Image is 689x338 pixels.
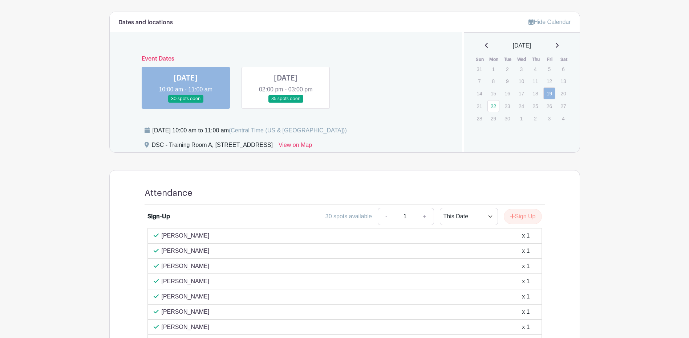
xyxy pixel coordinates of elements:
[473,100,485,112] p: 21
[153,126,347,135] div: [DATE] 10:00 am to 11:00 am
[522,247,530,255] div: x 1
[557,88,569,99] p: 20
[487,56,501,63] th: Mon
[515,75,527,87] p: 10
[522,308,530,316] div: x 1
[487,100,499,112] a: 22
[416,208,434,225] a: +
[378,208,394,225] a: -
[162,308,210,316] p: [PERSON_NAME]
[487,75,499,87] p: 8
[529,56,543,63] th: Thu
[501,63,513,75] p: 2
[501,100,513,112] p: 23
[147,212,170,221] div: Sign-Up
[501,113,513,124] p: 30
[487,113,499,124] p: 29
[513,41,531,50] span: [DATE]
[522,262,530,271] div: x 1
[162,231,210,240] p: [PERSON_NAME]
[543,75,555,87] p: 12
[543,113,555,124] p: 3
[543,63,555,75] p: 5
[528,19,571,25] a: Hide Calendar
[515,56,529,63] th: Wed
[515,100,527,112] p: 24
[522,292,530,301] div: x 1
[522,323,530,331] div: x 1
[515,63,527,75] p: 3
[162,292,210,301] p: [PERSON_NAME]
[543,87,555,99] a: 19
[162,247,210,255] p: [PERSON_NAME]
[557,75,569,87] p: 13
[162,323,210,331] p: [PERSON_NAME]
[557,113,569,124] p: 4
[529,75,541,87] p: 11
[557,56,571,63] th: Sat
[529,100,541,112] p: 25
[522,277,530,286] div: x 1
[557,100,569,112] p: 27
[501,56,515,63] th: Tue
[473,113,485,124] p: 28
[487,63,499,75] p: 1
[145,188,192,198] h4: Attendance
[557,63,569,75] p: 6
[504,209,542,224] button: Sign Up
[487,88,499,99] p: 15
[515,113,527,124] p: 1
[279,141,312,152] a: View on Map
[501,88,513,99] p: 16
[152,141,273,152] div: DSC - Training Room A, [STREET_ADDRESS]
[501,75,513,87] p: 9
[136,55,436,62] h6: Event Dates
[529,88,541,99] p: 18
[543,100,555,112] p: 26
[543,56,557,63] th: Fri
[515,88,527,99] p: 17
[473,88,485,99] p: 14
[325,212,372,221] div: 30 spots available
[229,127,347,133] span: (Central Time (US & [GEOGRAPHIC_DATA]))
[522,231,530,240] div: x 1
[118,19,173,26] h6: Dates and locations
[473,75,485,87] p: 7
[529,63,541,75] p: 4
[473,56,487,63] th: Sun
[529,113,541,124] p: 2
[162,262,210,271] p: [PERSON_NAME]
[162,277,210,286] p: [PERSON_NAME]
[473,63,485,75] p: 31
